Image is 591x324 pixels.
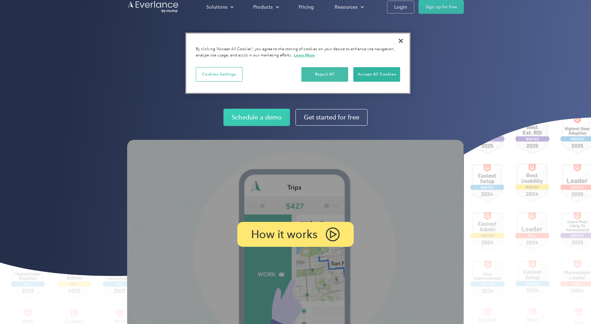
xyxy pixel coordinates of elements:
[253,2,273,11] div: Products
[199,1,239,13] div: Solutions
[51,41,86,56] input: Submit
[393,33,408,48] button: Close
[387,0,414,13] a: Login
[251,229,317,239] p: How it works
[335,2,358,11] div: Resources
[394,2,407,11] div: Login
[353,67,400,82] button: Accept All Cookies
[223,109,290,126] a: Schedule a demo
[328,1,370,13] div: Resources
[196,46,400,58] div: By clicking “Accept All Cookies”, you agree to the storing of cookies on your device to enhance s...
[196,67,242,82] button: Cookies Settings
[127,0,179,13] a: Go to homepage
[246,1,285,13] div: Products
[295,109,368,126] a: Get started for free
[294,53,315,57] a: More information about your privacy, opens in a new tab
[185,33,411,94] div: Cookie banner
[299,2,314,11] div: Pricing
[301,67,348,82] button: Reject All
[206,2,227,11] div: Solutions
[292,1,321,13] a: Pricing
[185,33,411,94] div: Privacy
